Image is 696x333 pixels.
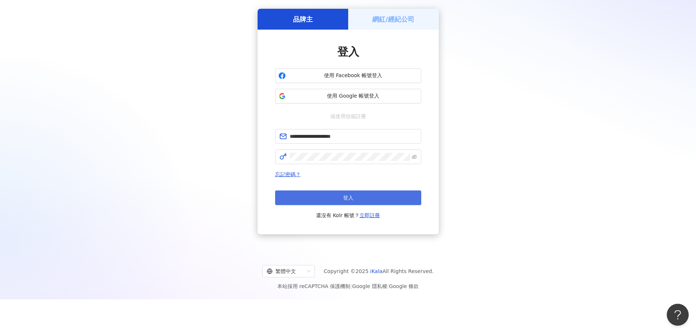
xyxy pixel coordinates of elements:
h5: 品牌主 [293,15,313,24]
span: 使用 Facebook 帳號登入 [289,72,418,79]
a: Google 條款 [389,283,419,289]
span: 本站採用 reCAPTCHA 保護機制 [277,282,419,291]
iframe: Help Scout Beacon - Open [667,304,689,326]
button: 登入 [275,190,421,205]
a: iKala [370,268,383,274]
span: 還沒有 Kolr 帳號？ [316,211,380,220]
button: 使用 Facebook 帳號登入 [275,68,421,83]
span: 使用 Google 帳號登入 [289,92,418,100]
span: 或使用信箱註冊 [325,112,371,120]
span: Copyright © 2025 All Rights Reserved. [324,267,434,276]
a: 立即註冊 [360,212,380,218]
a: Google 隱私權 [352,283,387,289]
span: | [350,283,352,289]
span: 登入 [343,195,353,201]
div: 繁體中文 [267,265,304,277]
span: | [387,283,389,289]
span: 登入 [337,45,359,58]
button: 使用 Google 帳號登入 [275,89,421,103]
h5: 網紅/經紀公司 [372,15,414,24]
a: 忘記密碼？ [275,171,301,177]
span: eye-invisible [412,154,417,159]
